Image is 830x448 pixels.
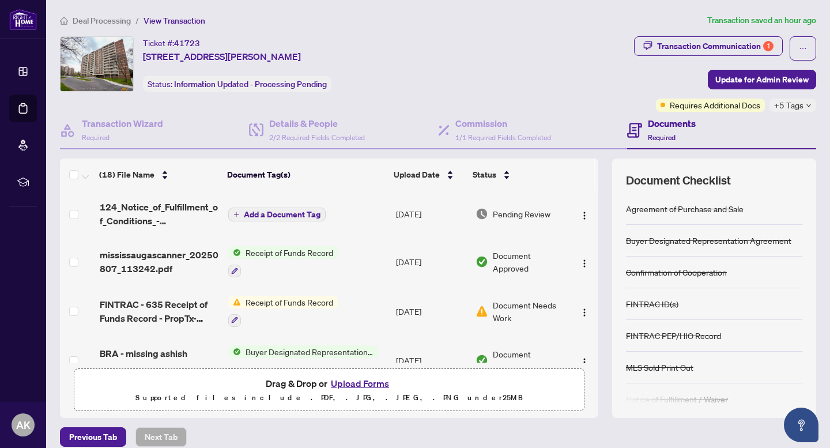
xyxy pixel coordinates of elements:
img: Document Status [476,305,488,318]
button: Update for Admin Review [708,70,816,89]
h4: Transaction Wizard [82,116,163,130]
img: Logo [580,357,589,367]
td: [DATE] [391,336,471,386]
span: Document Approved [493,348,565,373]
button: Logo [575,302,594,321]
td: [DATE] [391,237,471,287]
span: Required [82,133,110,142]
div: 1 [763,41,774,51]
button: Status IconBuyer Designated Representation Agreement [228,345,378,377]
span: Information Updated - Processing Pending [174,79,327,89]
span: FINTRAC - 635 Receipt of Funds Record - PropTx-OREA_[DATE] 12_35_22.pdf [100,298,219,325]
span: ellipsis [799,44,807,52]
div: Agreement of Purchase and Sale [626,202,744,215]
img: Status Icon [228,345,241,358]
div: Ticket #: [143,36,200,50]
img: Document Status [476,354,488,367]
div: Buyer Designated Representation Agreement [626,234,791,247]
img: Logo [580,259,589,268]
span: Buyer Designated Representation Agreement [241,345,378,358]
article: Transaction saved an hour ago [707,14,816,27]
span: View Transaction [144,16,205,26]
span: Pending Review [493,208,550,220]
div: FINTRAC PEP/HIO Record [626,329,721,342]
th: Status [468,159,567,191]
div: Status: [143,76,331,92]
button: Open asap [784,408,818,442]
span: Upload Date [394,168,440,181]
div: MLS Sold Print Out [626,361,693,374]
span: Update for Admin Review [715,70,809,89]
button: Upload Forms [327,376,393,391]
button: Logo [575,351,594,370]
th: Document Tag(s) [222,159,389,191]
span: 41723 [174,38,200,48]
span: Required [648,133,676,142]
button: Next Tab [135,427,187,447]
span: Deal Processing [73,16,131,26]
div: FINTRAC ID(s) [626,298,678,310]
button: Add a Document Tag [228,207,326,222]
button: Logo [575,253,594,271]
span: Document Needs Work [493,299,565,324]
span: Previous Tab [69,428,117,446]
span: Receipt of Funds Record [241,246,338,259]
div: Confirmation of Cooperation [626,266,727,278]
div: Transaction Communication [657,37,774,55]
img: Document Status [476,255,488,268]
span: Add a Document Tag [244,210,320,219]
button: Status IconReceipt of Funds Record [228,296,338,327]
img: IMG-W12120912_1.jpg [61,37,133,91]
span: mississaugascanner_20250807_113242.pdf [100,248,219,276]
button: Add a Document Tag [228,208,326,221]
span: Status [473,168,496,181]
th: (18) File Name [95,159,222,191]
span: Drag & Drop or [266,376,393,391]
img: Document Status [476,208,488,220]
img: logo [9,9,37,30]
th: Upload Date [389,159,468,191]
span: 124_Notice_of_Fulfillment_of_Conditions_-_Agreement_of_Purchase_and_Sale_-_A_-_PropTx-[PERSON_NAM... [100,200,219,228]
span: plus [233,212,239,217]
span: Receipt of Funds Record [241,296,338,308]
span: (18) File Name [99,168,154,181]
span: BRA - missing ashish name.pdf [100,347,219,374]
td: [DATE] [391,191,471,237]
span: home [60,17,68,25]
img: Status Icon [228,246,241,259]
img: Logo [580,211,589,220]
span: Requires Additional Docs [670,99,760,111]
button: Transaction Communication1 [634,36,783,56]
img: Logo [580,308,589,317]
span: +5 Tags [774,99,803,112]
button: Status IconReceipt of Funds Record [228,246,338,277]
h4: Documents [648,116,696,130]
td: [DATE] [391,287,471,336]
button: Logo [575,205,594,223]
li: / [135,14,139,27]
span: 1/1 Required Fields Completed [455,133,551,142]
h4: Commission [455,116,551,130]
h4: Details & People [269,116,365,130]
img: Status Icon [228,296,241,308]
span: Drag & Drop orUpload FormsSupported files include .PDF, .JPG, .JPEG, .PNG under25MB [74,369,584,412]
span: down [806,103,812,108]
span: Document Approved [493,249,565,274]
span: 2/2 Required Fields Completed [269,133,365,142]
p: Supported files include .PDF, .JPG, .JPEG, .PNG under 25 MB [81,391,577,405]
span: [STREET_ADDRESS][PERSON_NAME] [143,50,301,63]
button: Previous Tab [60,427,126,447]
span: AK [16,417,31,433]
span: Document Checklist [626,172,731,189]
